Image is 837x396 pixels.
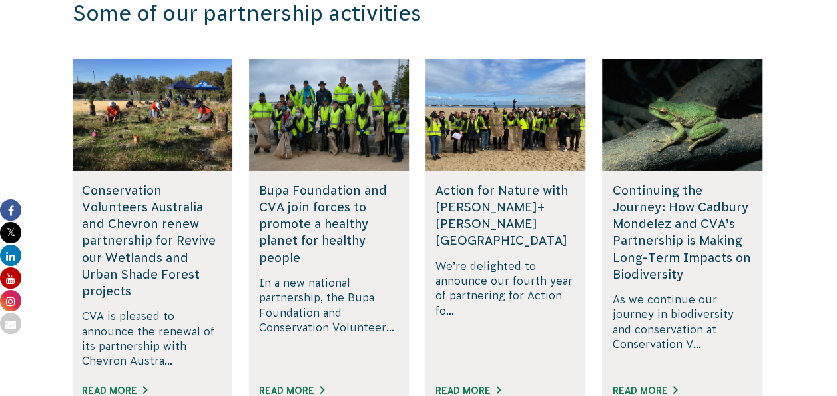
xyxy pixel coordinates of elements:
h5: Bupa Foundation and CVA join forces to promote a healthy planet for healthy people [259,182,399,266]
a: Read More [82,385,147,396]
p: We’re delighted to announce our fourth year of partnering for Action fo... [435,259,575,369]
h5: Continuing the Journey: How Cadbury Mondelez and CVA’s Partnership is Making Long-Term Impacts on... [612,182,752,283]
h5: Conservation Volunteers Australia and Chevron renew partnership for Revive our Wetlands and Urban... [82,182,222,299]
a: Read More [612,385,677,396]
a: Read More [259,385,324,396]
h3: Some of our partnership activities [73,1,585,27]
h5: Action for Nature with [PERSON_NAME]+[PERSON_NAME] [GEOGRAPHIC_DATA] [435,182,575,249]
p: CVA is pleased to announce the renewal of its partnership with Chevron Austra... [82,309,222,369]
p: In a new national partnership, the Bupa Foundation and Conservation Volunteer... [259,275,399,369]
p: As we continue our journey in biodiversity and conservation at Conservation V... [612,292,752,369]
a: Read More [435,385,501,396]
